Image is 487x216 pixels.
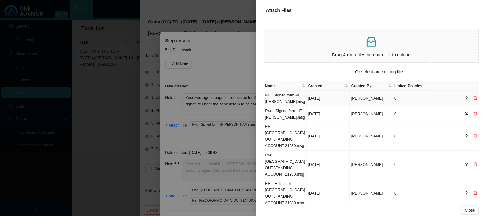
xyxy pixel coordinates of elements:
span: Close [465,207,475,213]
span: delete [474,162,478,166]
td: [DATE] [307,106,350,122]
td: [DATE] [307,179,350,208]
td: RE_ IF Truscott_ [GEOGRAPHIC_DATA] OUTSTANDING ACCOUNT 21980.msg [264,179,307,208]
span: delete [474,112,478,116]
span: [PERSON_NAME] [351,191,383,195]
span: delete [474,191,478,195]
td: 0 [393,106,436,122]
th: Name [264,81,307,91]
th: Created By [350,81,393,91]
th: Linked Policies [393,81,436,91]
td: 0 [393,91,436,106]
span: delete [474,134,478,138]
span: [PERSON_NAME] [351,134,383,138]
td: [DATE] [307,122,350,151]
td: 0 [393,179,436,208]
span: cloud-download [465,96,469,100]
td: RE_ [GEOGRAPHIC_DATA] OUTSTANDING ACCOUNT 21980.msg [264,122,307,151]
th: Created [307,81,350,91]
button: Close [461,206,479,215]
span: cloud-download [465,162,469,166]
td: Fwd_ [GEOGRAPHIC_DATA] OUTSTANDING ACCOUNT 21980.msg [264,151,307,179]
p: Drag & drop files here or click to upload [267,51,476,59]
span: delete [474,96,478,100]
span: cloud-download [465,112,469,116]
td: [DATE] [307,151,350,179]
td: [DATE] [307,91,350,106]
span: [PERSON_NAME] [351,162,383,167]
td: Fwd_ Signed form -IF [PERSON_NAME].msg [264,106,307,122]
span: [PERSON_NAME] [351,112,383,116]
span: Or select an existing file [351,68,408,76]
span: Created By [351,83,387,89]
span: [PERSON_NAME] [351,96,383,101]
span: Attach Files [266,8,291,13]
td: 0 [393,122,436,151]
td: RE_ Signed form -IF [PERSON_NAME].msg [264,91,307,106]
span: inboxDrag & drop files here or click to upload [264,29,479,62]
span: inbox [365,36,378,48]
span: Name [265,83,301,89]
td: 0 [393,151,436,179]
span: Created [308,83,344,89]
span: cloud-download [465,134,469,138]
span: cloud-download [465,191,469,195]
